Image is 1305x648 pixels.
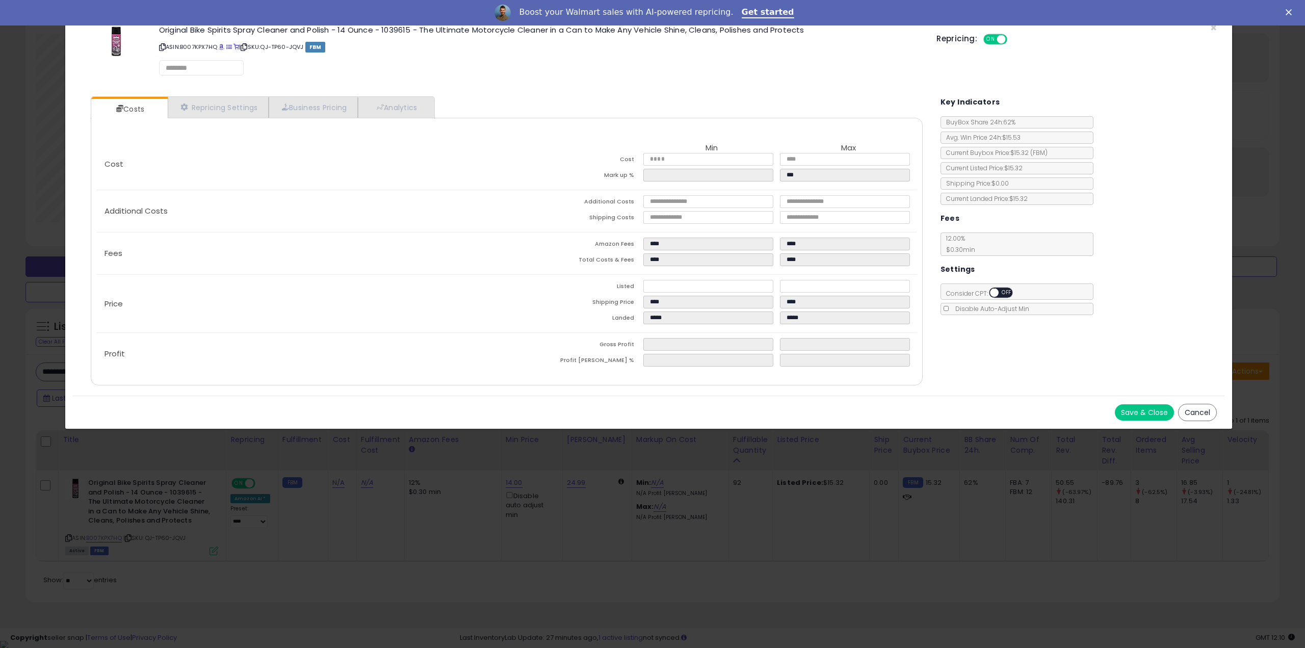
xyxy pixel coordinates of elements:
[941,148,1048,157] span: Current Buybox Price:
[507,211,643,227] td: Shipping Costs
[168,97,269,118] a: Repricing Settings
[643,144,780,153] th: Min
[226,43,232,51] a: All offer listings
[159,39,921,55] p: ASIN: B007KPX7HQ | SKU: QJ-TP60-JQVJ
[941,96,1000,109] h5: Key Indicators
[96,249,507,257] p: Fees
[507,253,643,269] td: Total Costs & Fees
[1030,148,1048,157] span: ( FBM )
[96,160,507,168] p: Cost
[780,144,917,153] th: Max
[96,350,507,358] p: Profit
[159,26,921,34] h3: Original Bike Spirits Spray Cleaner and Polish - 14 Ounce - 1039615 - The Ultimate Motorcycle Cle...
[507,296,643,312] td: Shipping Price
[507,195,643,211] td: Additional Costs
[358,97,433,118] a: Analytics
[96,300,507,308] p: Price
[507,338,643,354] td: Gross Profit
[305,42,326,53] span: FBM
[101,26,132,57] img: 41wFTTwVrgL._SL60_.jpg
[742,7,794,18] a: Get started
[233,43,239,51] a: Your listing only
[1010,148,1048,157] span: $15.32
[507,238,643,253] td: Amazon Fees
[507,169,643,185] td: Mark up %
[984,35,997,44] span: ON
[941,245,975,254] span: $0.30 min
[1178,404,1217,421] button: Cancel
[941,164,1023,172] span: Current Listed Price: $15.32
[941,194,1028,203] span: Current Landed Price: $15.32
[1006,35,1022,44] span: OFF
[91,99,167,119] a: Costs
[96,207,507,215] p: Additional Costs
[269,97,358,118] a: Business Pricing
[507,153,643,169] td: Cost
[1286,9,1296,15] div: Close
[941,289,1026,298] span: Consider CPT:
[941,133,1021,142] span: Avg. Win Price 24h: $15.53
[494,5,511,21] img: Profile image for Adrian
[507,280,643,296] td: Listed
[941,234,975,254] span: 12.00 %
[941,263,975,276] h5: Settings
[219,43,224,51] a: BuyBox page
[950,304,1029,313] span: Disable Auto-Adjust Min
[999,289,1015,297] span: OFF
[941,212,960,225] h5: Fees
[1115,404,1174,421] button: Save & Close
[936,35,977,43] h5: Repricing:
[507,354,643,370] td: Profit [PERSON_NAME] %
[519,7,733,17] div: Boost your Walmart sales with AI-powered repricing.
[1210,20,1217,35] span: ×
[507,312,643,327] td: Landed
[941,179,1009,188] span: Shipping Price: $0.00
[941,118,1015,126] span: BuyBox Share 24h: 62%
